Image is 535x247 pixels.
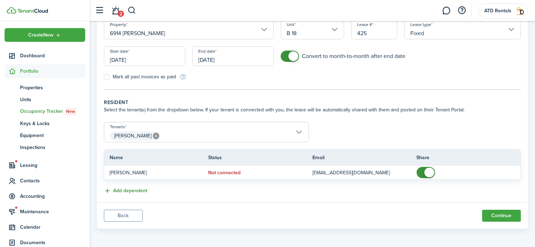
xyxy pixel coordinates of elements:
span: Occupancy Tracker [20,108,85,115]
span: Properties [20,84,85,91]
button: Open sidebar [93,4,106,17]
span: Documents [20,239,85,246]
status: Not connected [209,170,241,176]
th: Email [312,154,417,161]
span: Units [20,96,85,103]
th: Share [417,154,521,161]
input: mm/dd/yyyy [192,46,274,66]
img: TenantCloud [7,7,16,14]
span: Keys & Locks [20,120,85,127]
a: Inspections [5,141,85,153]
button: Continue [482,210,521,222]
span: Equipment [20,132,85,139]
a: Dashboard [5,49,85,63]
span: Portfolio [20,67,85,75]
span: Inspections [20,144,85,151]
input: Select a property [104,20,274,39]
span: Dashboard [20,52,85,59]
button: Open resource center [456,5,468,17]
span: 2 [118,11,124,17]
wizard-step-header-title: Resident [104,99,521,106]
a: Messaging [440,2,453,20]
span: New [66,108,75,115]
span: Create New [29,33,54,38]
span: Calendar [20,223,85,231]
span: ATD Rentals [484,8,512,13]
a: Properties [5,82,85,93]
label: Mark all past invoices as paid [104,74,176,80]
p: [PERSON_NAME] [110,169,198,176]
button: Search [127,5,136,17]
span: Contacts [20,177,85,184]
a: Units [5,93,85,105]
input: mm/dd/yyyy [104,46,185,66]
button: Open menu [5,28,85,42]
button: Add dependent [104,187,147,195]
span: Accounting [20,193,85,200]
p: [EMAIL_ADDRESS][DOMAIN_NAME] [312,169,406,176]
button: Back [104,210,143,222]
span: Leasing [20,162,85,169]
img: TenantCloud [17,9,48,13]
th: Name [104,154,209,161]
span: Maintenance [20,208,85,215]
th: Status [209,154,313,161]
a: Equipment [5,129,85,141]
a: Occupancy TrackerNew [5,105,85,117]
input: Select a unit [281,20,344,39]
img: ATD Rentals [515,5,526,17]
a: Keys & Locks [5,117,85,129]
span: [PERSON_NAME] [114,132,151,139]
a: Notifications [109,2,123,20]
wizard-step-header-description: Select the tenant(s) from the dropdown below. If your tenant is connected with you, the lease wil... [104,106,521,113]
